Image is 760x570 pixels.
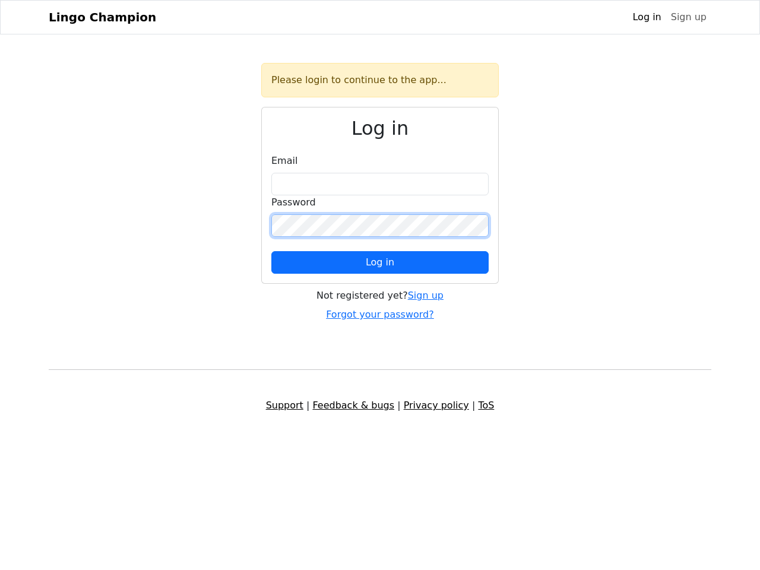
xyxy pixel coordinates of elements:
h2: Log in [271,117,489,140]
label: Password [271,195,316,210]
label: Email [271,154,297,168]
a: Sign up [408,290,444,301]
a: Forgot your password? [326,309,434,320]
div: Please login to continue to the app... [261,63,499,97]
a: Privacy policy [404,400,469,411]
span: Log in [366,256,394,268]
a: ToS [478,400,494,411]
a: Log in [628,5,666,29]
a: Support [266,400,303,411]
div: Not registered yet? [261,289,499,303]
button: Log in [271,251,489,274]
a: Sign up [666,5,711,29]
a: Lingo Champion [49,5,156,29]
a: Feedback & bugs [312,400,394,411]
div: | | | [42,398,718,413]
